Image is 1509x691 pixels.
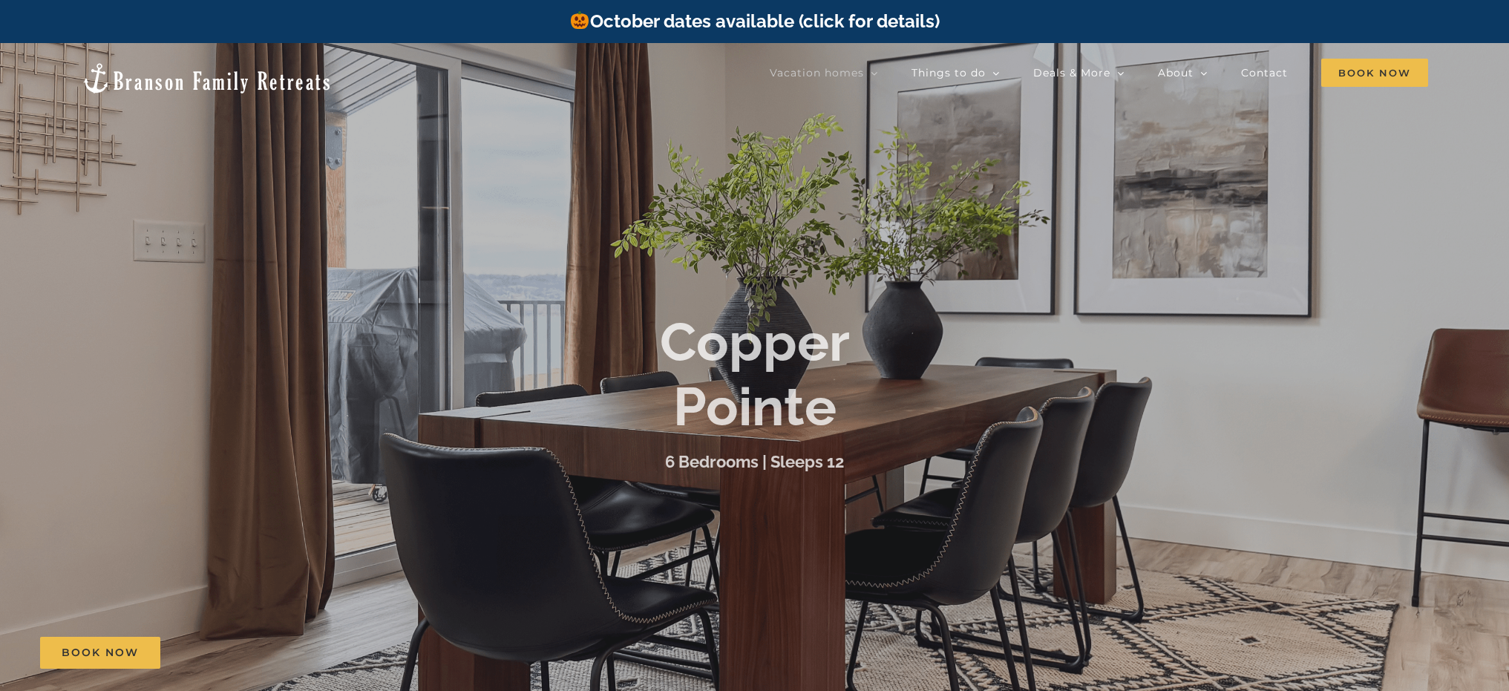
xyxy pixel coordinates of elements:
span: Book Now [1321,59,1428,87]
span: About [1158,68,1194,78]
a: Vacation homes [770,58,878,88]
b: Copper Pointe [660,311,850,438]
img: 🎃 [571,11,589,29]
span: Vacation homes [770,68,864,78]
a: Deals & More [1033,58,1125,88]
a: Book Now [40,637,160,669]
span: Things to do [911,68,986,78]
span: Book Now [62,646,139,659]
span: Contact [1241,68,1288,78]
a: Things to do [911,58,1000,88]
nav: Main Menu [770,58,1428,88]
img: Branson Family Retreats Logo [81,62,333,95]
span: Deals & More [1033,68,1110,78]
a: About [1158,58,1208,88]
h3: 6 Bedrooms | Sleeps 12 [665,452,844,471]
a: Contact [1241,58,1288,88]
a: October dates available (click for details) [569,10,939,32]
